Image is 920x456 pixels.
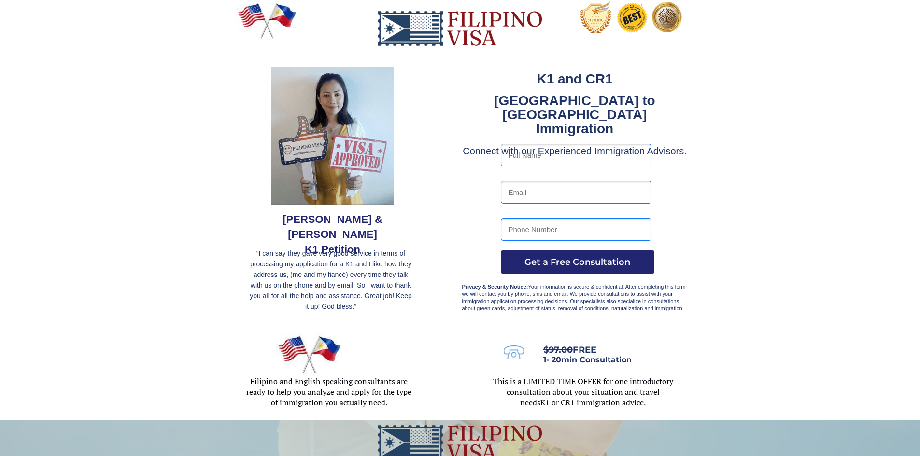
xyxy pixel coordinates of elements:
[543,356,632,364] a: 1- 20min Consultation
[248,248,414,312] p: “I can say they gave very good service in terms of processing my application for a K1 and I like ...
[463,146,687,156] span: Connect with our Experienced Immigration Advisors.
[462,284,686,311] span: Your information is secure & confidential. After completing this form we will contact you by phon...
[540,397,646,408] span: K1 or CR1 immigration advice.
[543,345,596,355] span: FREE
[283,213,382,255] span: [PERSON_NAME] & [PERSON_NAME] K1 Petition
[462,284,528,290] strong: Privacy & Security Notice:
[493,376,673,408] span: This is a LIMITED TIME OFFER for one introductory consultation about your situation and travel needs
[494,93,655,136] strong: [GEOGRAPHIC_DATA] to [GEOGRAPHIC_DATA] Immigration
[501,218,651,241] input: Phone Number
[501,250,654,274] button: Get a Free Consultation
[537,71,612,86] strong: K1 and CR1
[543,355,632,364] span: 1- 20min Consultation
[501,181,651,204] input: Email
[501,257,654,267] span: Get a Free Consultation
[543,345,573,355] s: $97.00
[246,376,411,408] span: Filipino and English speaking consultants are ready to help you analyze and apply for the type of...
